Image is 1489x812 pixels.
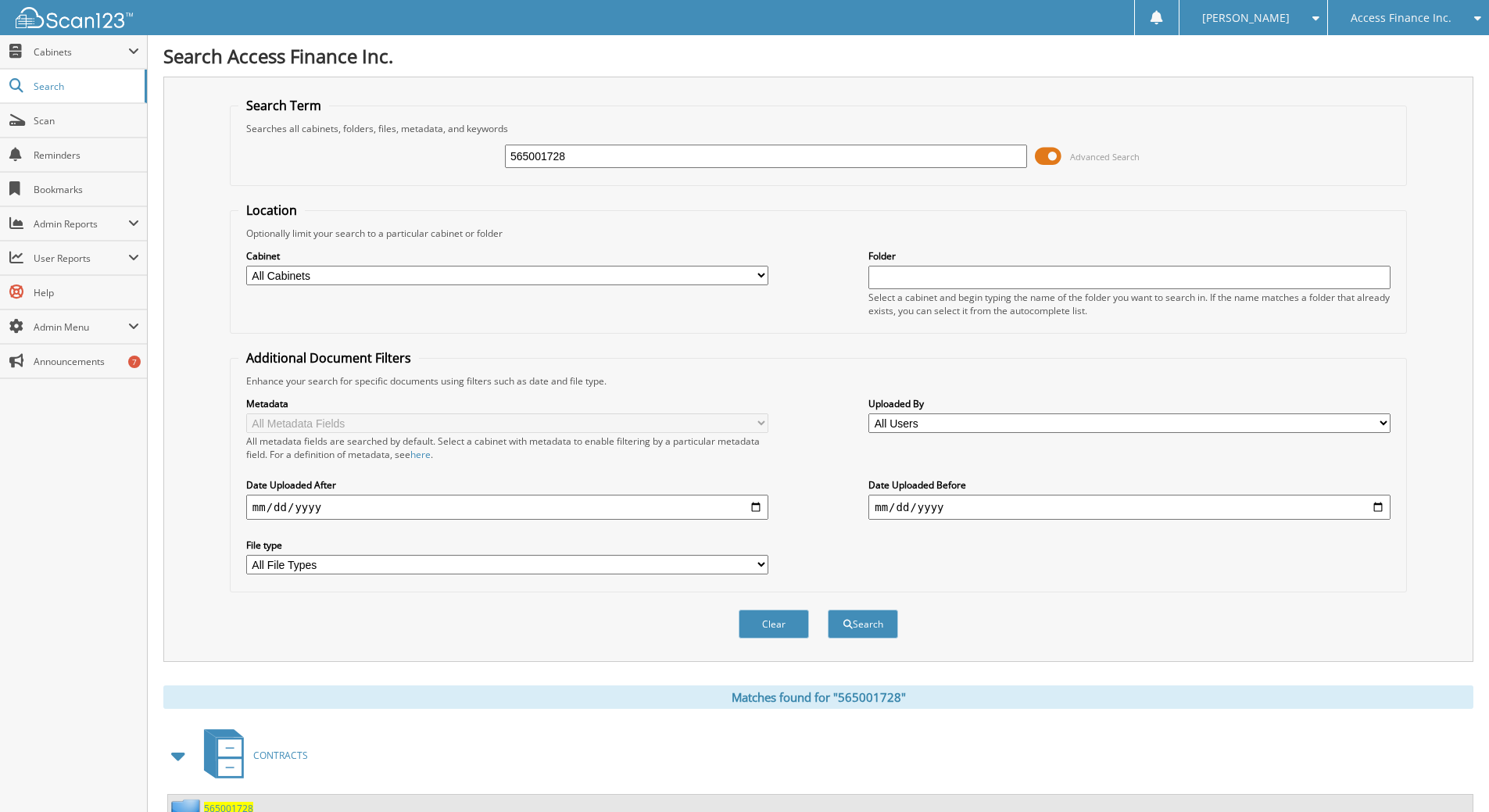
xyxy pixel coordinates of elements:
div: Searches all cabinets, folders, files, metadata, and keywords [238,122,1398,135]
label: File type [246,538,768,552]
input: end [868,495,1391,520]
span: Reminders [34,148,139,162]
label: Metadata [246,397,768,410]
label: Uploaded By [868,397,1391,410]
span: [PERSON_NAME] [1202,13,1290,23]
a: here [410,448,431,461]
legend: Location [238,202,305,219]
div: Enhance your search for specific documents using filters such as date and file type. [238,374,1398,388]
input: start [246,495,768,520]
span: Scan [34,114,139,127]
span: Announcements [34,355,139,368]
label: Folder [868,249,1391,263]
span: Bookmarks [34,183,139,196]
label: Date Uploaded Before [868,478,1391,492]
div: Optionally limit your search to a particular cabinet or folder [238,227,1398,240]
span: Admin Menu [34,320,128,334]
span: Help [34,286,139,299]
div: Select a cabinet and begin typing the name of the folder you want to search in. If the name match... [868,291,1391,317]
div: 7 [128,356,141,368]
div: Matches found for "565001728" [163,685,1473,709]
span: Advanced Search [1070,151,1140,163]
span: Search [34,80,137,93]
label: Cabinet [246,249,768,263]
span: CONTRACTS [253,749,308,762]
span: Cabinets [34,45,128,59]
button: Clear [739,610,809,639]
legend: Additional Document Filters [238,349,419,367]
button: Search [828,610,898,639]
h1: Search Access Finance Inc. [163,43,1473,69]
span: Access Finance Inc. [1351,13,1451,23]
span: Admin Reports [34,217,128,231]
span: User Reports [34,252,128,265]
legend: Search Term [238,97,329,114]
a: CONTRACTS [195,724,308,786]
label: Date Uploaded After [246,478,768,492]
img: scan123-logo-white.svg [16,7,133,28]
div: All metadata fields are searched by default. Select a cabinet with metadata to enable filtering b... [246,435,768,461]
